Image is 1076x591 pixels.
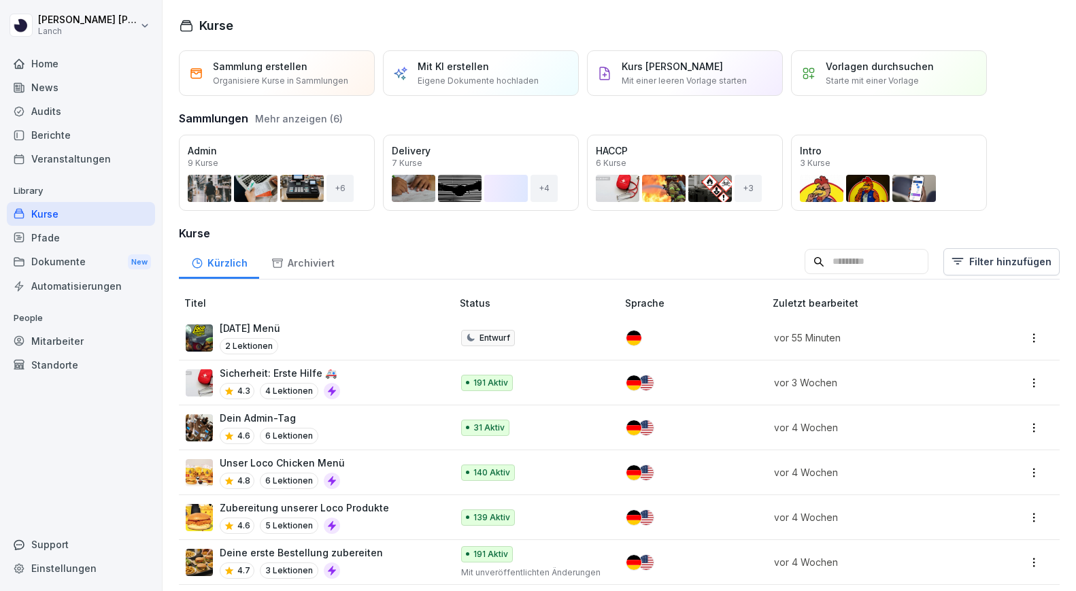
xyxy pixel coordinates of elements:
p: vor 3 Wochen [774,375,970,390]
p: 191 Aktiv [473,548,508,560]
p: Eigene Dokumente hochladen [418,75,539,87]
a: Einstellungen [7,556,155,580]
p: 4.8 [237,475,250,487]
p: 7 Kurse [392,159,422,167]
img: aep5yao1paav429m9tojsler.png [186,549,213,576]
p: Admin [188,143,366,158]
p: Entwurf [480,332,510,344]
p: 139 Aktiv [473,511,510,524]
img: b70os9juvjf9pceuxkaiw0cw.png [186,504,213,531]
a: Pfade [7,226,155,250]
img: us.svg [639,465,654,480]
img: de.svg [626,375,641,390]
img: de.svg [626,465,641,480]
a: Kürzlich [179,244,259,279]
a: Intro3 Kurse [791,135,987,211]
a: Delivery7 Kurse+4 [383,135,579,211]
p: Zubereitung unserer Loco Produkte [220,501,389,515]
p: Organisiere Kurse in Sammlungen [213,75,348,87]
p: Mit einer leeren Vorlage starten [622,75,747,87]
img: us.svg [639,375,654,390]
p: Sicherheit: Erste Hilfe 🚑 [220,366,340,380]
button: Filter hinzufügen [943,248,1060,275]
p: Sammlung erstellen [213,59,307,73]
p: Titel [184,296,454,310]
p: Starte mit einer Vorlage [826,75,919,87]
p: Deine erste Bestellung zubereiten [220,545,383,560]
p: 4.6 [237,520,250,532]
p: Vorlagen durchsuchen [826,59,934,73]
p: 140 Aktiv [473,467,510,479]
p: 4.7 [237,564,250,577]
p: 2 Lektionen [220,338,278,354]
a: Admin9 Kurse+6 [179,135,375,211]
a: Home [7,52,155,75]
img: ovcsqbf2ewum2utvc3o527vw.png [186,369,213,396]
img: de.svg [626,555,641,570]
div: Dokumente [7,250,155,275]
a: Audits [7,99,155,123]
p: Status [460,296,620,310]
p: Intro [800,143,978,158]
img: s4v3pe1m8w78qfwb7xrncfnw.png [186,414,213,441]
img: de.svg [626,510,641,525]
img: de.svg [626,331,641,345]
p: 3 Lektionen [260,562,318,579]
div: + 6 [326,175,354,202]
p: Dein Admin-Tag [220,411,318,425]
h1: Kurse [199,16,233,35]
a: Archiviert [259,244,346,279]
p: 6 Lektionen [260,428,318,444]
p: 6 Kurse [596,159,626,167]
div: New [128,254,151,270]
p: 4.6 [237,430,250,442]
p: vor 55 Minuten [774,331,970,345]
p: Mit KI erstellen [418,59,489,73]
p: 191 Aktiv [473,377,508,389]
a: Automatisierungen [7,274,155,298]
p: 31 Aktiv [473,422,505,434]
p: Kurs [PERSON_NAME] [622,59,723,73]
img: c67ig4vc8dbdrjns2s7fmr16.png [186,459,213,486]
img: us.svg [639,555,654,570]
p: vor 4 Wochen [774,510,970,524]
p: Unser Loco Chicken Menü [220,456,345,470]
a: Kurse [7,202,155,226]
p: vor 4 Wochen [774,420,970,435]
img: de.svg [626,420,641,435]
p: vor 4 Wochen [774,465,970,479]
p: Mit unveröffentlichten Änderungen [461,567,604,579]
p: [PERSON_NAME] [PERSON_NAME] [38,14,137,26]
p: 3 Kurse [800,159,830,167]
img: us.svg [639,510,654,525]
button: Mehr anzeigen (6) [255,112,343,126]
p: 4.3 [237,385,250,397]
div: + 3 [735,175,762,202]
p: 4 Lektionen [260,383,318,399]
h3: Sammlungen [179,110,248,126]
div: Support [7,533,155,556]
h3: Kurse [179,225,1060,241]
p: Zuletzt bearbeitet [773,296,986,310]
p: HACCP [596,143,774,158]
a: Mitarbeiter [7,329,155,353]
p: Delivery [392,143,570,158]
p: 9 Kurse [188,159,218,167]
p: Library [7,180,155,202]
a: News [7,75,155,99]
img: ec5nih0dud1r891humttpyeb.png [186,324,213,352]
a: Standorte [7,353,155,377]
p: People [7,307,155,329]
a: Veranstaltungen [7,147,155,171]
